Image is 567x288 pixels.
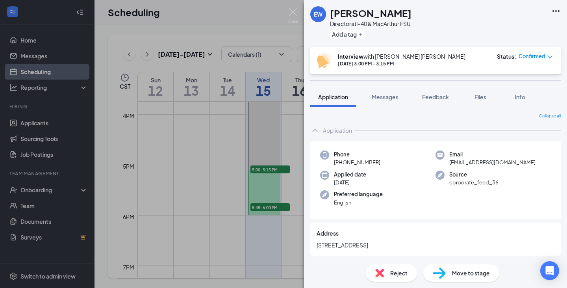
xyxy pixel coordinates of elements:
[330,20,411,28] div: Director at I-40 & MacArthur FSU
[422,93,449,100] span: Feedback
[318,93,348,100] span: Application
[551,6,561,16] svg: Ellipses
[519,52,545,60] span: Confirmed
[330,6,411,20] h1: [PERSON_NAME]
[540,261,559,280] div: Open Intercom Messenger
[317,241,554,249] span: [STREET_ADDRESS]
[449,158,535,166] span: [EMAIL_ADDRESS][DOMAIN_NAME]
[338,52,465,60] div: with [PERSON_NAME] [PERSON_NAME]
[539,113,561,119] span: Collapse all
[334,178,366,186] span: [DATE]
[449,171,498,178] span: Source
[547,54,553,60] span: down
[334,199,383,206] span: English
[358,32,363,37] svg: Plus
[330,30,365,38] button: PlusAdd a tag
[372,93,398,100] span: Messages
[497,52,516,60] div: Status :
[515,93,525,100] span: Info
[449,178,498,186] span: corporate_feed_36
[317,229,339,238] span: Address
[314,10,322,18] div: EW
[338,53,363,60] b: Interview
[390,269,408,277] span: Reject
[452,269,490,277] span: Move to stage
[338,60,465,67] div: [DATE] 3:00 PM - 3:15 PM
[334,158,380,166] span: [PHONE_NUMBER]
[323,126,352,134] div: Application
[334,171,366,178] span: Applied date
[449,151,535,158] span: Email
[334,151,380,158] span: Phone
[334,190,383,198] span: Preferred language
[474,93,486,100] span: Files
[310,126,320,135] svg: ChevronUp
